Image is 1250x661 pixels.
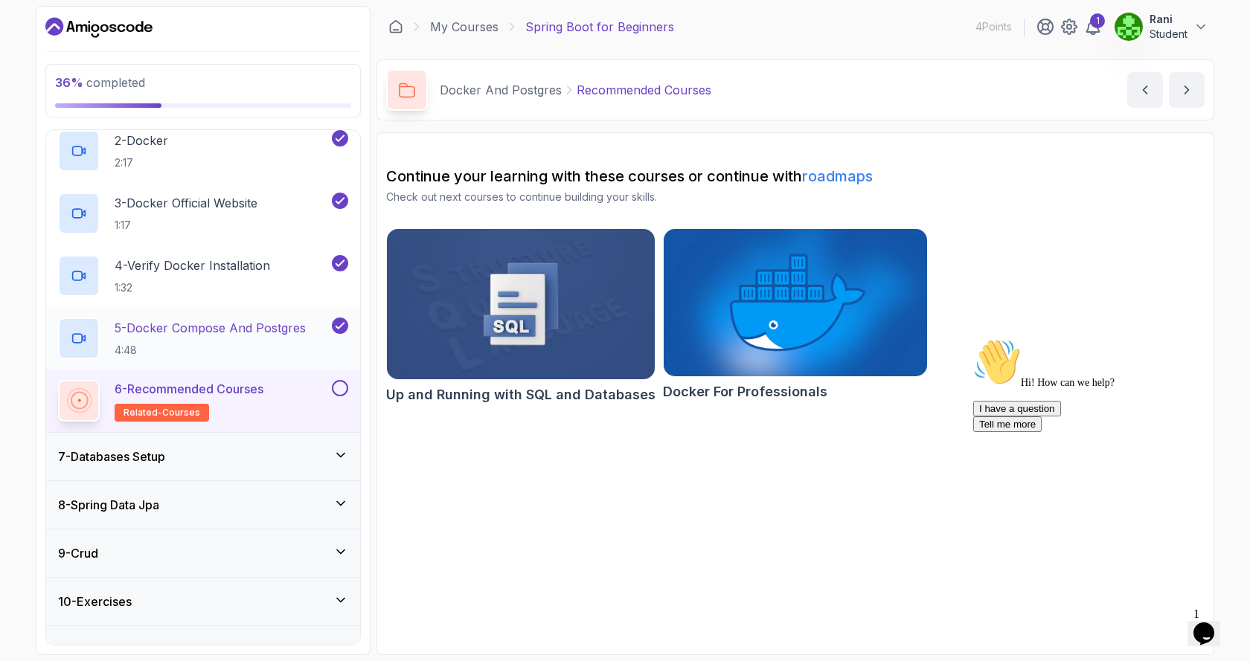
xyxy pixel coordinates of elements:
button: 8-Spring Data Jpa [46,481,360,529]
span: completed [55,75,145,90]
a: 1 [1084,18,1102,36]
p: Recommended Courses [577,81,711,99]
h3: 7 - Databases Setup [58,448,165,465]
h3: 8 - Spring Data Jpa [58,496,159,514]
iframe: chat widget [1187,602,1235,646]
button: 7-Databases Setup [46,433,360,480]
p: Spring Boot for Beginners [525,18,674,36]
p: 6 - Recommended Courses [115,380,263,398]
p: 4:48 [115,343,306,358]
p: 3 - Docker Official Website [115,194,257,212]
p: 5 - Docker Compose And Postgres [115,319,306,337]
h2: Docker For Professionals [663,381,827,402]
button: 6-Recommended Coursesrelated-courses [58,380,348,422]
div: 1 [1090,13,1105,28]
a: Dashboard [45,16,153,39]
h2: Continue your learning with these courses or continue with [386,166,1205,187]
button: next content [1169,72,1205,108]
p: 1:17 [115,218,257,233]
p: Student [1150,27,1187,42]
img: user profile image [1115,13,1143,41]
h2: Up and Running with SQL and Databases [386,384,656,405]
button: 10-Exercises [46,578,360,625]
p: Rani [1150,12,1187,27]
p: Docker And Postgres [440,81,562,99]
h3: 10 - Exercises [58,593,132,610]
img: :wave: [6,6,54,54]
button: 4-Verify Docker Installation1:32 [58,255,348,297]
p: 1:32 [115,280,270,295]
p: 4 - Verify Docker Installation [115,257,270,274]
a: Up and Running with SQL and Databases cardUp and Running with SQL and Databases [386,228,656,405]
span: related-courses [124,407,200,419]
a: Docker For Professionals cardDocker For Professionals [663,228,928,402]
div: 👋Hi! How can we help?I have a questionTell me more [6,6,274,100]
img: Docker For Professionals card [664,229,927,376]
p: Check out next courses to continue building your skills. [386,190,1205,204]
span: Hi! How can we help? [6,45,147,56]
a: My Courses [430,18,499,36]
img: Up and Running with SQL and Databases card [387,229,655,379]
button: 5-Docker Compose And Postgres4:48 [58,317,348,359]
button: user profile imageRaniStudent [1114,12,1208,42]
button: I have a question [6,68,94,84]
a: roadmaps [802,167,873,185]
iframe: chat widget [967,332,1235,594]
p: 2:17 [115,155,168,170]
button: Tell me more [6,84,74,100]
span: 36 % [55,75,83,90]
h3: 9 - Crud [58,544,98,562]
p: 4 Points [975,19,1012,34]
h3: 11 - Artificial Intelligence [58,641,188,659]
button: 3-Docker Official Website1:17 [58,193,348,234]
p: 2 - Docker [115,132,168,149]
button: 9-Crud [46,529,360,577]
button: 2-Docker2:17 [58,130,348,172]
a: Dashboard [388,19,403,34]
button: previous content [1127,72,1163,108]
